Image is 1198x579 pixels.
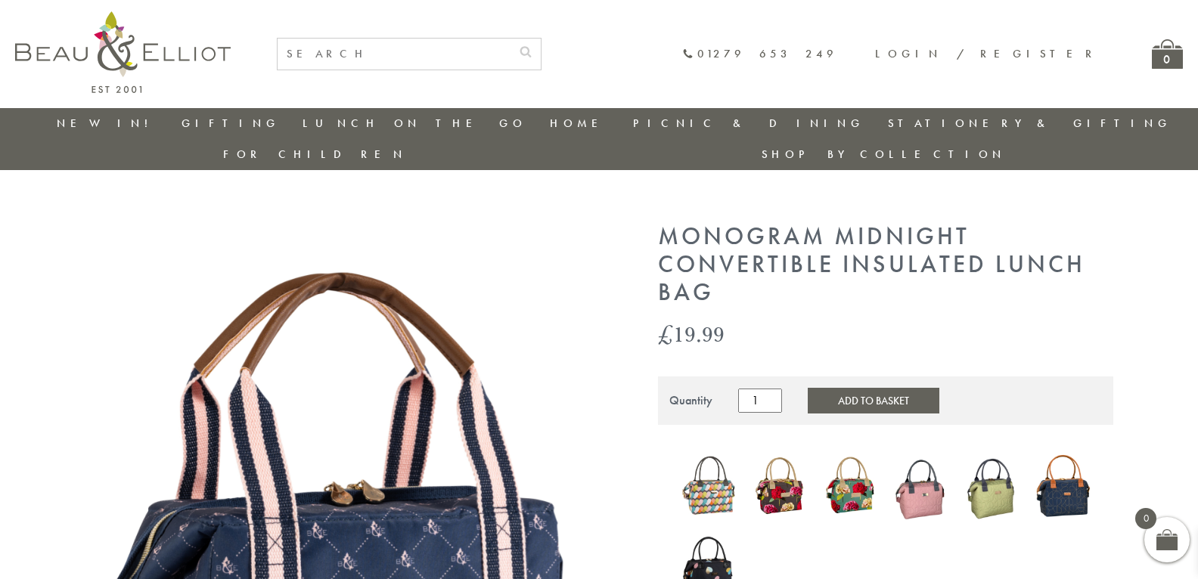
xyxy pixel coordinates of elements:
[823,449,879,523] img: Sarah Kelleher convertible lunch bag teal
[888,116,1172,131] a: Stationery & Gifting
[1152,39,1183,69] a: 0
[658,318,673,349] span: £
[303,116,526,131] a: Lunch On The Go
[893,448,949,523] img: Oxford quilted lunch bag mallow
[752,452,808,520] img: Sarah Kelleher Lunch Bag Dark Stone
[550,116,610,131] a: Home
[893,448,949,526] a: Oxford quilted lunch bag mallow
[964,447,1020,525] img: Oxford quilted lunch bag pistachio
[278,39,511,70] input: SEARCH
[738,389,782,413] input: Product quantity
[1035,449,1091,527] a: Navy Broken-hearted Convertible Insulated Lunch Bag
[1135,508,1156,529] span: 0
[15,11,231,93] img: logo
[1035,449,1091,523] img: Navy Broken-hearted Convertible Insulated Lunch Bag
[658,223,1113,306] h1: Monogram Midnight Convertible Insulated Lunch Bag
[658,318,725,349] bdi: 19.99
[875,46,1099,61] a: Login / Register
[681,451,737,522] img: Carnaby eclipse convertible lunch bag
[681,451,737,525] a: Carnaby eclipse convertible lunch bag
[682,48,837,60] a: 01279 653 249
[964,447,1020,528] a: Oxford quilted lunch bag pistachio
[669,394,712,407] div: Quantity
[823,449,879,527] a: Sarah Kelleher convertible lunch bag teal
[57,116,158,131] a: New in!
[808,388,939,413] button: Add to Basket
[633,116,864,131] a: Picnic & Dining
[223,147,407,162] a: For Children
[752,452,808,523] a: Sarah Kelleher Lunch Bag Dark Stone
[762,147,1006,162] a: Shop by collection
[182,116,280,131] a: Gifting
